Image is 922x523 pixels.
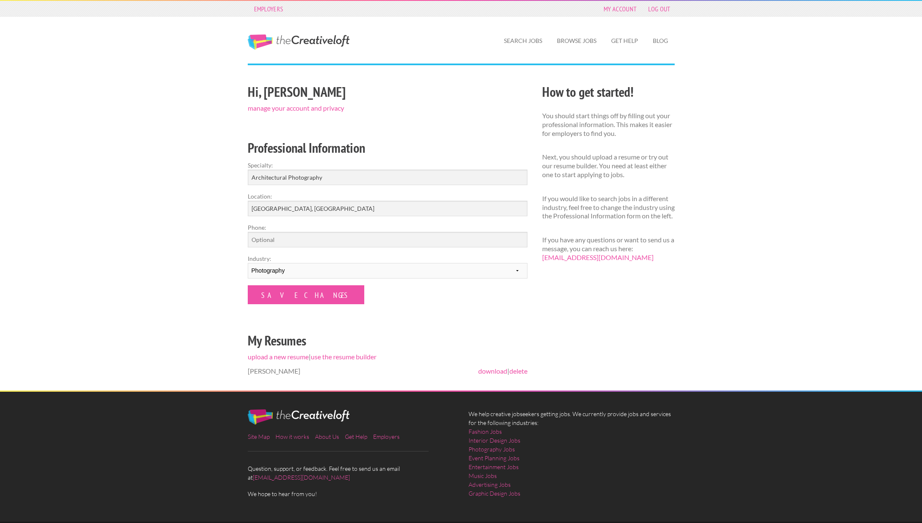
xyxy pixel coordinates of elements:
input: Save Changes [248,285,364,304]
a: Photography Jobs [469,445,515,454]
p: If you would like to search jobs in a different industry, feel free to change the industry using ... [542,194,675,220]
label: Location: [248,192,527,201]
a: The Creative Loft [248,35,350,50]
a: Browse Jobs [550,31,603,50]
label: Specialty: [248,161,527,170]
a: Search Jobs [497,31,549,50]
div: Question, support, or feedback. Feel free to send us an email at [240,409,461,498]
label: Industry: [248,254,527,263]
a: About Us [315,433,339,440]
a: manage your account and privacy [248,104,344,112]
h2: Hi, [PERSON_NAME] [248,82,527,101]
a: [EMAIL_ADDRESS][DOMAIN_NAME] [542,253,654,261]
a: Employers [373,433,400,440]
p: Next, you should upload a resume or try out our resume builder. You need at least either one to s... [542,153,675,179]
a: My Account [599,3,641,15]
span: | [478,367,527,376]
a: upload a new resume [248,353,309,361]
p: You should start things off by filling out your professional information. This makes it easier fo... [542,112,675,138]
a: Get Help [604,31,645,50]
a: [EMAIL_ADDRESS][DOMAIN_NAME] [253,474,350,481]
input: e.g. New York, NY [248,201,527,216]
a: Advertising Jobs [469,480,511,489]
img: The Creative Loft [248,409,350,425]
a: Get Help [345,433,367,440]
a: Employers [250,3,288,15]
a: Event Planning Jobs [469,454,519,462]
a: Log Out [644,3,674,15]
div: | [240,81,535,390]
h2: How to get started! [542,82,675,101]
a: Interior Design Jobs [469,436,520,445]
h2: Professional Information [248,138,527,157]
h2: My Resumes [248,331,527,350]
a: use the resume builder [311,353,376,361]
span: [PERSON_NAME] [248,367,300,375]
a: Fashion Jobs [469,427,502,436]
a: Music Jobs [469,471,497,480]
a: Blog [646,31,675,50]
a: Graphic Design Jobs [469,489,520,498]
p: If you have any questions or want to send us a message, you can reach us here: [542,236,675,262]
label: Phone: [248,223,527,232]
a: delete [509,367,527,375]
a: How it works [276,433,309,440]
input: Optional [248,232,527,247]
a: download [478,367,507,375]
span: We hope to hear from you! [248,489,454,498]
a: Entertainment Jobs [469,462,519,471]
a: Site Map [248,433,270,440]
div: We help creative jobseekers getting jobs. We currently provide jobs and services for the followin... [461,409,682,504]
